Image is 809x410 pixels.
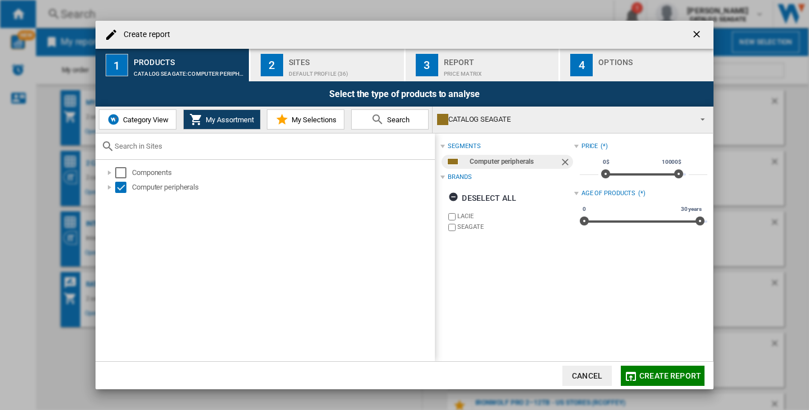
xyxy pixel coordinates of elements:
[570,54,593,76] div: 4
[560,156,573,170] ng-md-icon: Remove
[351,109,429,130] button: Search
[457,223,574,231] label: SEAGATE
[448,213,456,220] input: brand.name
[679,205,703,214] span: 30 years
[581,205,588,214] span: 0
[267,109,344,130] button: My Selections
[621,366,705,386] button: Create report
[448,173,471,182] div: Brands
[134,53,244,65] div: Products
[384,116,410,124] span: Search
[470,155,559,169] div: Computer peripherals
[106,54,128,76] div: 1
[687,24,709,46] button: getI18NText('BUTTONS.CLOSE_DIALOG')
[601,158,611,167] span: 0$
[448,142,480,151] div: segments
[639,371,701,380] span: Create report
[448,188,516,208] div: Deselect all
[562,366,612,386] button: Cancel
[96,81,713,107] div: Select the type of products to analyse
[183,109,261,130] button: My Assortment
[251,49,405,81] button: 2 Sites Default profile (36)
[118,29,170,40] h4: Create report
[581,189,636,198] div: Age of products
[261,54,283,76] div: 2
[132,182,433,193] div: Computer peripherals
[416,54,438,76] div: 3
[132,167,433,178] div: Components
[448,224,456,231] input: brand.name
[203,116,254,124] span: My Assortment
[444,53,555,65] div: Report
[598,53,709,65] div: Options
[406,49,560,81] button: 3 Report Price Matrix
[115,182,132,193] md-checkbox: Select
[560,49,713,81] button: 4 Options
[437,112,690,127] div: CATALOG SEAGATE
[444,65,555,77] div: Price Matrix
[660,158,683,167] span: 10000$
[581,142,598,151] div: Price
[289,53,399,65] div: Sites
[134,65,244,77] div: CATALOG SEAGATE:Computer peripherals
[457,212,574,220] label: LACIE
[289,116,337,124] span: My Selections
[691,29,705,42] ng-md-icon: getI18NText('BUTTONS.CLOSE_DIALOG')
[96,49,250,81] button: 1 Products CATALOG SEAGATE:Computer peripherals
[289,65,399,77] div: Default profile (36)
[445,188,520,208] button: Deselect all
[115,167,132,178] md-checkbox: Select
[107,113,120,126] img: wiser-icon-blue.png
[120,116,169,124] span: Category View
[115,142,429,150] input: Search in Sites
[99,109,176,130] button: Category View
